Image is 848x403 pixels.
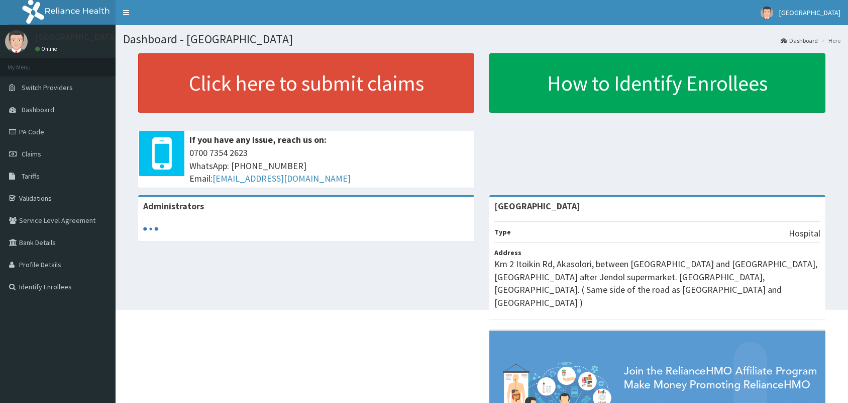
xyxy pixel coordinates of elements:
span: Dashboard [22,105,54,114]
span: Switch Providers [22,83,73,92]
a: [EMAIL_ADDRESS][DOMAIN_NAME] [213,173,351,184]
li: Here [819,36,840,45]
p: Hospital [789,227,820,240]
h1: Dashboard - [GEOGRAPHIC_DATA] [123,33,840,46]
b: If you have any issue, reach us on: [189,134,327,145]
p: Km 2 Itoikin Rd, Akasolori, between [GEOGRAPHIC_DATA] and [GEOGRAPHIC_DATA], [GEOGRAPHIC_DATA] af... [494,258,820,309]
b: Address [494,248,521,257]
strong: [GEOGRAPHIC_DATA] [494,200,580,212]
b: Type [494,227,511,236]
a: Click here to submit claims [138,53,474,113]
span: 0700 7354 2623 WhatsApp: [PHONE_NUMBER] Email: [189,146,469,185]
span: [GEOGRAPHIC_DATA] [779,8,840,17]
b: Administrators [143,200,204,212]
p: [GEOGRAPHIC_DATA] [35,33,118,42]
svg: audio-loading [143,221,158,236]
a: How to Identify Enrollees [489,53,825,113]
a: Online [35,45,59,52]
a: Dashboard [781,36,818,45]
span: Tariffs [22,172,40,181]
span: Claims [22,149,41,158]
img: User Image [761,7,773,19]
img: User Image [5,30,28,53]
